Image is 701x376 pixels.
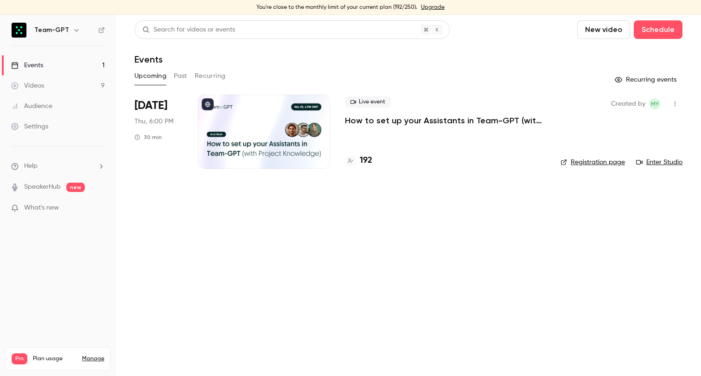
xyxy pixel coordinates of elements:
[33,355,76,363] span: Plan usage
[11,61,43,70] div: Events
[577,20,630,39] button: New video
[345,115,546,126] a: How to set up your Assistants in Team-GPT (with Project Knowledge)
[134,95,183,169] div: Sep 11 Thu, 6:00 PM (Europe/London)
[24,203,59,213] span: What's new
[24,161,38,171] span: Help
[12,23,26,38] img: Team-GPT
[11,102,52,111] div: Audience
[421,4,445,11] a: Upgrade
[611,72,682,87] button: Recurring events
[345,154,372,167] a: 192
[134,117,173,126] span: Thu, 6:00 PM
[561,158,625,167] a: Registration page
[634,20,682,39] button: Schedule
[12,353,27,364] span: Pro
[134,134,162,141] div: 30 min
[142,25,235,35] div: Search for videos or events
[174,69,187,83] button: Past
[11,122,48,131] div: Settings
[195,69,226,83] button: Recurring
[636,158,682,167] a: Enter Studio
[360,154,372,167] h4: 192
[11,81,44,90] div: Videos
[134,54,163,65] h1: Events
[134,98,167,113] span: [DATE]
[345,96,391,108] span: Live event
[11,161,105,171] li: help-dropdown-opener
[82,355,104,363] a: Manage
[611,98,645,109] span: Created by
[34,25,69,35] h6: Team-GPT
[24,182,61,192] a: SpeakerHub
[134,69,166,83] button: Upcoming
[66,183,85,192] span: new
[649,98,660,109] span: Martin Yochev
[651,98,659,109] span: MY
